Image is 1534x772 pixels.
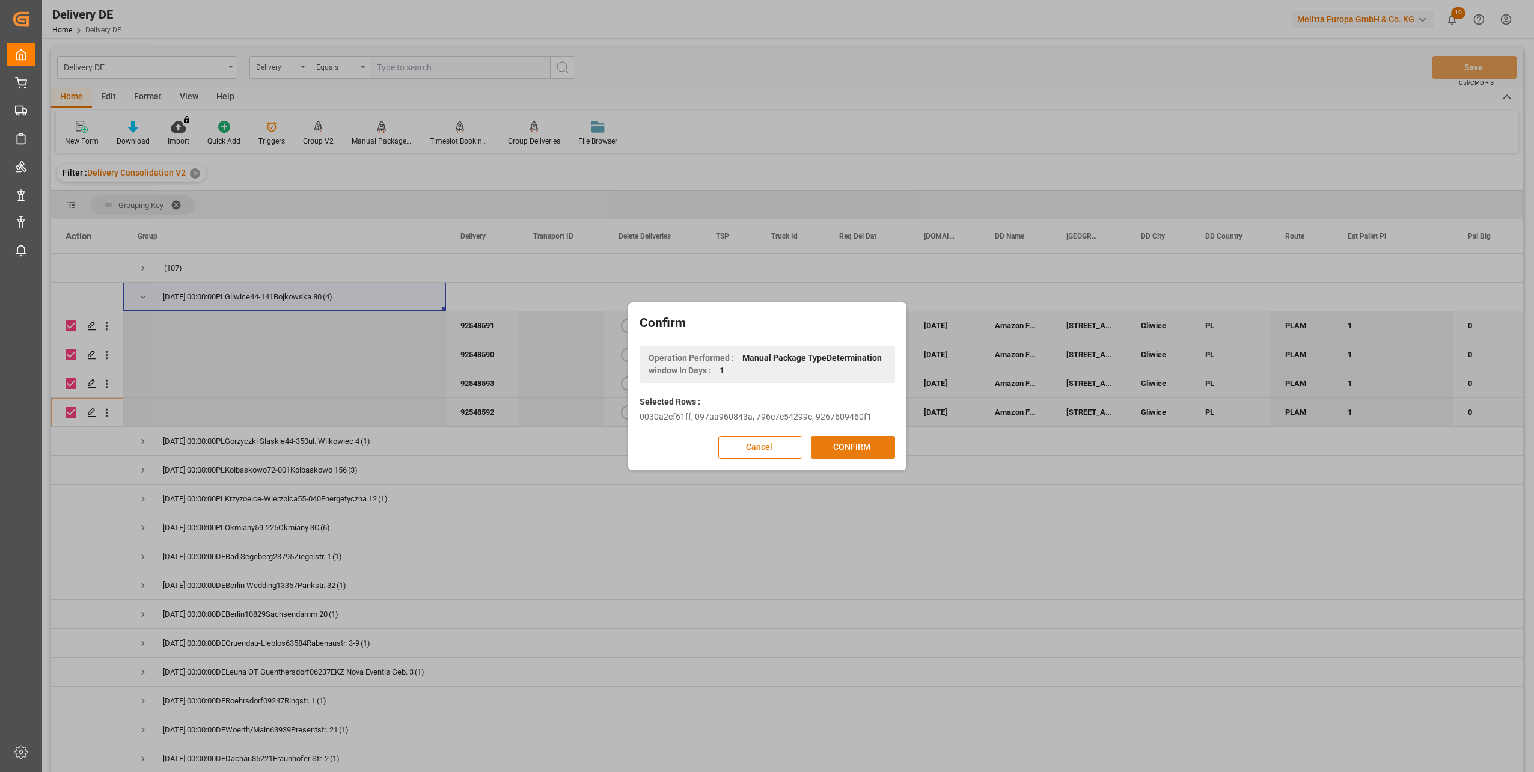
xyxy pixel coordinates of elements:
[640,396,700,408] label: Selected Rows :
[811,436,895,459] button: CONFIRM
[640,314,895,333] h2: Confirm
[649,364,711,377] span: window In Days :
[742,352,882,364] span: Manual Package TypeDetermination
[720,364,724,377] span: 1
[640,411,895,423] div: 0030a2ef61ff, 097aa960843a, 796e7e54299c, 9267609460f1
[718,436,802,459] button: Cancel
[649,352,734,364] span: Operation Performed :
